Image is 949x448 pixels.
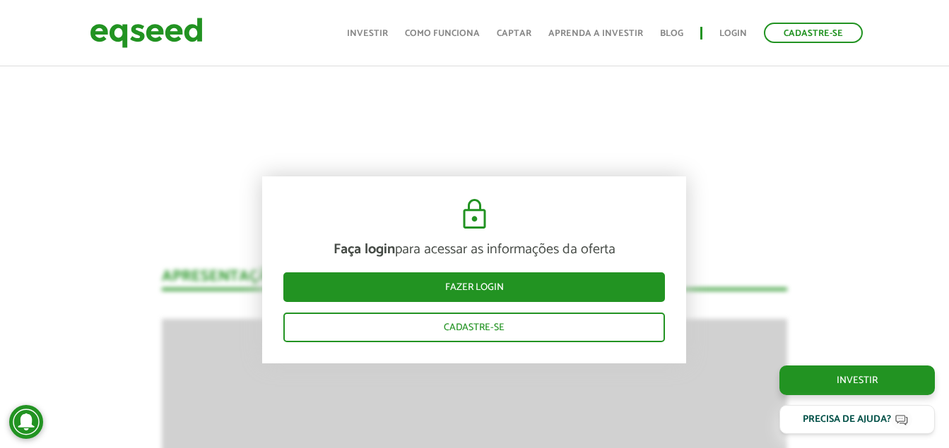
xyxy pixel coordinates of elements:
strong: Faça login [334,238,395,261]
a: Investir [779,365,935,395]
a: Investir [347,29,388,38]
a: Captar [497,29,531,38]
img: EqSeed [90,14,203,52]
a: Blog [660,29,683,38]
img: cadeado.svg [457,198,492,231]
a: Login [719,29,747,38]
p: para acessar as informações da oferta [283,241,665,258]
a: Cadastre-se [283,313,665,342]
a: Como funciona [405,29,480,38]
a: Aprenda a investir [548,29,643,38]
a: Cadastre-se [764,23,863,43]
a: Fazer login [283,272,665,302]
